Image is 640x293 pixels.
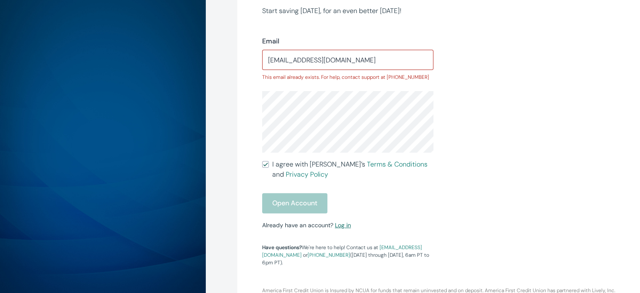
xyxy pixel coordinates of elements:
p: We're here to help! Contact us at or ([DATE] through [DATE], 6am PT to 6pm PT). [262,244,433,266]
a: Privacy Policy [286,170,328,179]
span: I agree with [PERSON_NAME]’s and [272,159,433,180]
strong: Have questions? [262,244,302,251]
a: Terms & Conditions [367,160,428,169]
a: Log in [335,221,351,229]
label: Email [262,36,279,46]
a: [PHONE_NUMBER] [308,252,350,258]
p: This email already exists. For help, contact support at [PHONE_NUMBER] [262,73,433,81]
p: Start saving [DATE], for an even better [DATE]! [262,6,494,16]
small: Already have an account? [262,221,351,229]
